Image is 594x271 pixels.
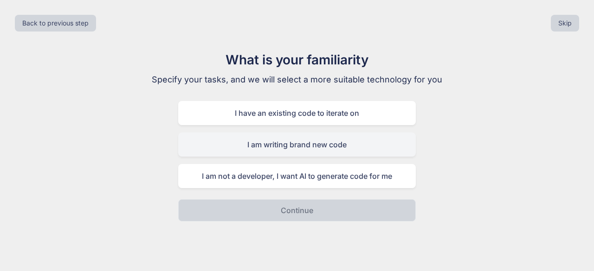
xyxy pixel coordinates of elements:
[178,101,416,125] div: I have an existing code to iterate on
[141,50,453,69] h1: What is your familiarity
[551,15,579,32] button: Skip
[15,15,96,32] button: Back to previous step
[178,164,416,188] div: I am not a developer, I want AI to generate code for me
[141,73,453,86] p: Specify your tasks, and we will select a more suitable technology for you
[281,205,313,216] p: Continue
[178,132,416,157] div: I am writing brand new code
[178,199,416,221] button: Continue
